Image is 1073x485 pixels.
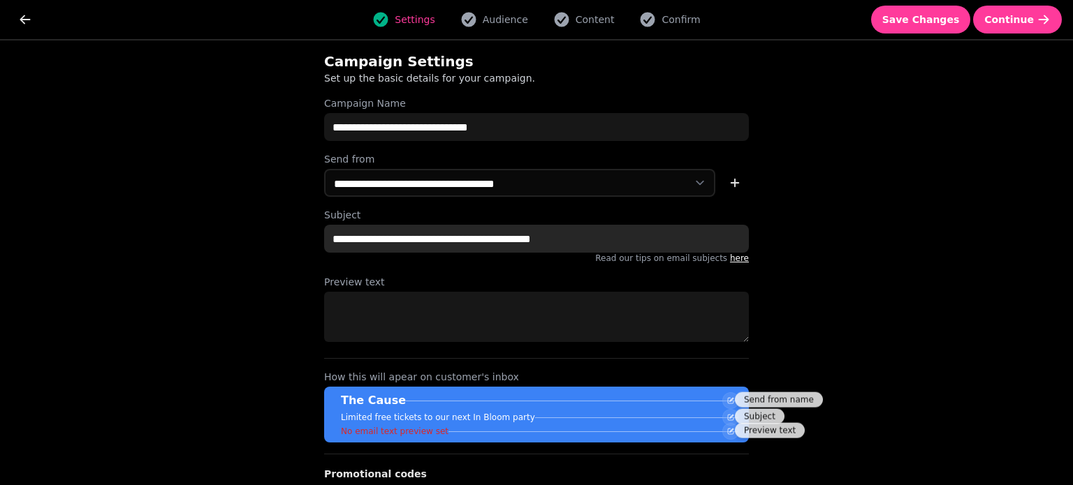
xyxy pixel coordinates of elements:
[483,13,528,27] span: Audience
[11,6,39,33] button: go back
[324,96,749,110] label: Campaign Name
[341,412,535,423] p: Limited free tickets to our next In Bloom party
[662,13,700,27] span: Confirm
[882,15,960,24] span: Save Changes
[730,253,749,263] a: here
[341,392,406,409] p: The Cause
[324,52,592,71] h2: Campaign Settings
[871,6,971,33] button: Save Changes
[973,6,1062,33] button: Continue
[984,15,1034,24] span: Continue
[324,275,749,289] label: Preview text
[735,392,823,408] div: Send from name
[395,13,435,27] span: Settings
[341,426,448,437] p: No email text preview set
[735,409,784,424] div: Subject
[324,152,749,166] label: Send from
[324,208,749,222] label: Subject
[576,13,615,27] span: Content
[324,370,749,384] label: How this will apear on customer's inbox
[735,423,805,438] div: Preview text
[324,253,749,264] p: Read our tips on email subjects
[324,71,682,85] p: Set up the basic details for your campaign.
[324,465,427,482] legend: Promotional codes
